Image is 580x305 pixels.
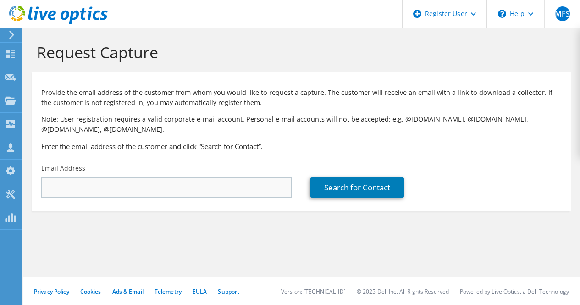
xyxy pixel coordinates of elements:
[112,288,144,295] a: Ads & Email
[37,43,562,62] h1: Request Capture
[357,288,449,295] li: © 2025 Dell Inc. All Rights Reserved
[41,141,562,151] h3: Enter the email address of the customer and click “Search for Contact”.
[498,10,506,18] svg: \n
[555,6,570,21] span: MFS
[193,288,207,295] a: EULA
[460,288,569,295] li: Powered by Live Optics, a Dell Technology
[41,164,85,173] label: Email Address
[41,114,562,134] p: Note: User registration requires a valid corporate e-mail account. Personal e-mail accounts will ...
[281,288,346,295] li: Version: [TECHNICAL_ID]
[218,288,239,295] a: Support
[310,177,404,198] a: Search for Contact
[41,88,562,108] p: Provide the email address of the customer from whom you would like to request a capture. The cust...
[155,288,182,295] a: Telemetry
[34,288,69,295] a: Privacy Policy
[80,288,101,295] a: Cookies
